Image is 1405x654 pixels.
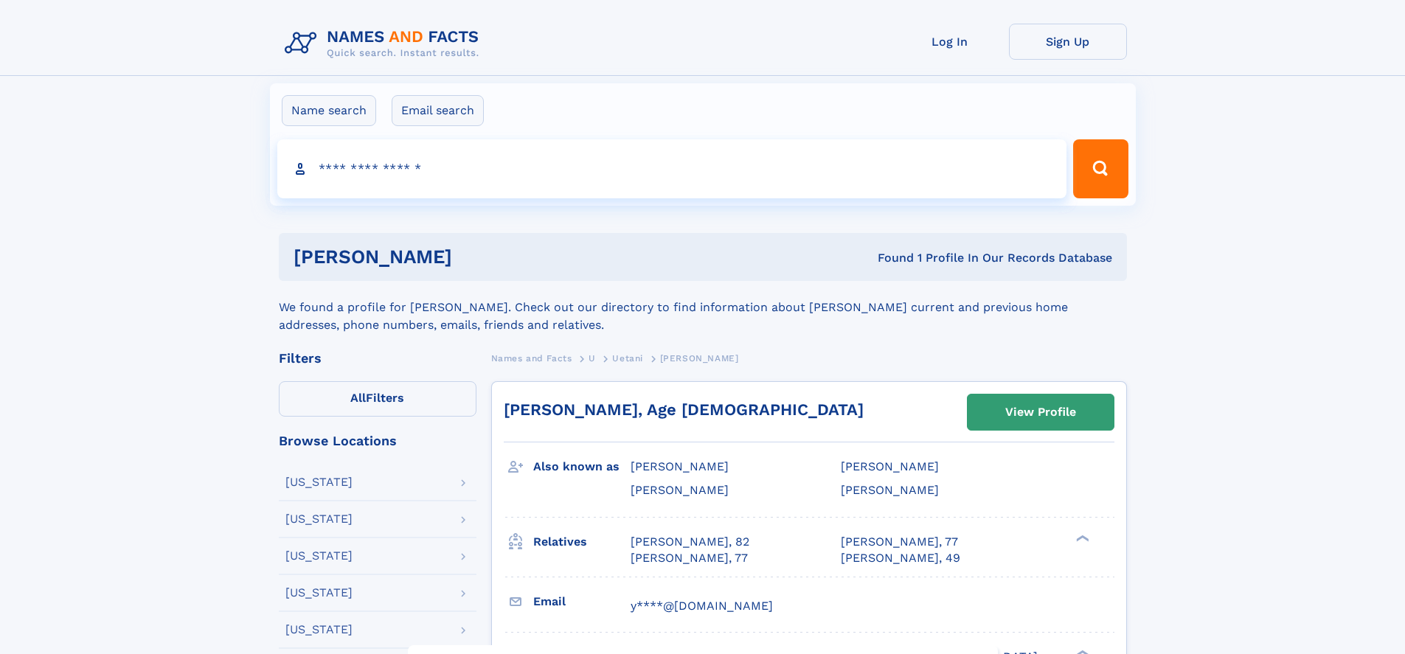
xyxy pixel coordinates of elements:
[279,352,476,365] div: Filters
[841,483,939,497] span: [PERSON_NAME]
[631,459,729,473] span: [PERSON_NAME]
[612,349,643,367] a: Uetani
[279,434,476,448] div: Browse Locations
[285,550,353,562] div: [US_STATE]
[285,476,353,488] div: [US_STATE]
[589,349,596,367] a: U
[891,24,1009,60] a: Log In
[631,483,729,497] span: [PERSON_NAME]
[665,250,1112,266] div: Found 1 Profile In Our Records Database
[1073,139,1128,198] button: Search Button
[491,349,572,367] a: Names and Facts
[1005,395,1076,429] div: View Profile
[841,550,960,566] a: [PERSON_NAME], 49
[968,394,1114,430] a: View Profile
[277,139,1067,198] input: search input
[285,587,353,599] div: [US_STATE]
[533,529,631,554] h3: Relatives
[279,24,491,63] img: Logo Names and Facts
[533,589,631,614] h3: Email
[279,281,1127,334] div: We found a profile for [PERSON_NAME]. Check out our directory to find information about [PERSON_N...
[631,534,749,550] a: [PERSON_NAME], 82
[612,353,643,363] span: Uetani
[392,95,484,126] label: Email search
[285,624,353,636] div: [US_STATE]
[285,513,353,525] div: [US_STATE]
[589,353,596,363] span: U
[279,381,476,417] label: Filters
[841,459,939,473] span: [PERSON_NAME]
[350,391,366,405] span: All
[1072,533,1090,543] div: ❯
[660,353,739,363] span: [PERSON_NAME]
[841,534,958,550] a: [PERSON_NAME], 77
[282,95,376,126] label: Name search
[533,454,631,479] h3: Also known as
[294,248,665,266] h1: [PERSON_NAME]
[631,550,748,566] a: [PERSON_NAME], 77
[1009,24,1127,60] a: Sign Up
[504,400,864,419] a: [PERSON_NAME], Age [DEMOGRAPHIC_DATA]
